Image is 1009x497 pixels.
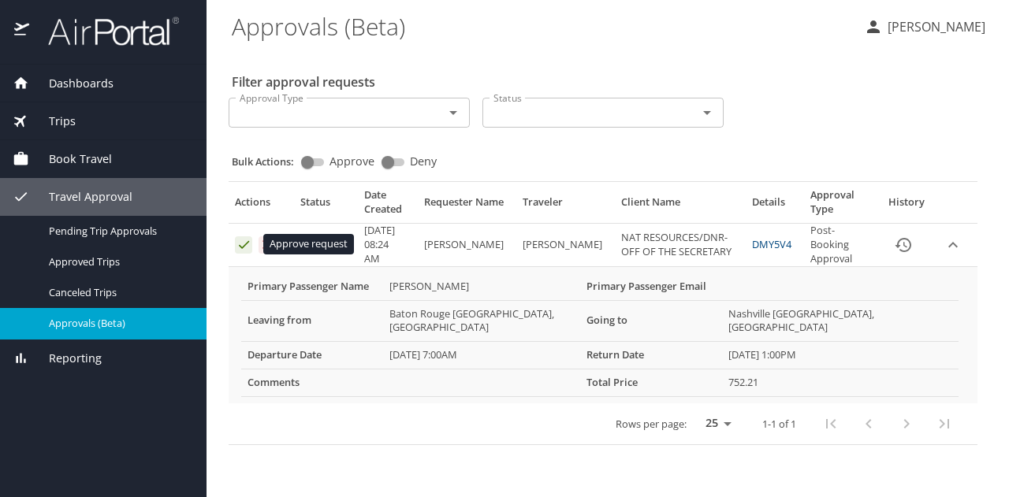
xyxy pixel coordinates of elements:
th: Total Price [580,369,722,397]
span: Reporting [29,350,102,367]
button: Open [442,102,464,124]
td: [PERSON_NAME] [418,223,516,266]
th: History [878,188,935,223]
th: Client Name [615,188,746,223]
a: DMY5V4 [752,237,791,251]
p: [PERSON_NAME] [883,17,985,36]
td: Pending [294,223,358,266]
button: [PERSON_NAME] [858,13,992,41]
td: 752.21 [722,369,959,397]
th: Date Created [358,188,418,223]
th: Approval Type [804,188,878,223]
td: [DATE] 7:00AM [383,342,580,369]
td: [DATE] 08:24 AM [358,223,418,266]
span: Approved Trips [49,254,188,269]
p: Bulk Actions: [232,154,307,169]
th: Primary Passenger Name [241,273,383,300]
table: More info for approvals [241,273,959,398]
th: Status [294,188,358,223]
th: Details [746,188,804,223]
button: Deny request [259,236,276,254]
table: Approval table [229,188,977,445]
th: Leaving from [241,300,383,342]
span: Pending Trip Approvals [49,224,188,239]
th: Departure Date [241,342,383,369]
img: airportal-logo.png [31,16,179,46]
span: Approve [330,156,374,167]
span: Dashboards [29,75,114,92]
span: Travel Approval [29,188,132,206]
th: Traveler [516,188,615,223]
button: History [884,226,922,264]
h1: Approvals (Beta) [232,2,851,50]
p: 1-1 of 1 [762,419,796,429]
td: Post-Booking Approval [804,223,878,266]
h2: Filter approval requests [232,69,375,95]
span: Deny [410,156,437,167]
th: Going to [580,300,722,342]
td: NAT RESOURCES/DNR-OFF OF THE SECRETARY [615,223,746,266]
th: Return Date [580,342,722,369]
td: Nashville [GEOGRAPHIC_DATA], [GEOGRAPHIC_DATA] [722,300,959,342]
th: Comments [241,369,383,397]
td: Baton Rouge [GEOGRAPHIC_DATA], [GEOGRAPHIC_DATA] [383,300,580,342]
button: Open [696,102,718,124]
p: Rows per page: [616,419,687,429]
button: expand row [941,233,965,257]
img: icon-airportal.png [14,16,31,46]
select: rows per page [693,412,737,436]
span: Approvals (Beta) [49,316,188,331]
td: [PERSON_NAME] [383,273,580,300]
th: Requester Name [418,188,516,223]
td: [PERSON_NAME] [516,223,615,266]
th: Actions [229,188,294,223]
span: Canceled Trips [49,285,188,300]
span: Book Travel [29,150,112,168]
td: [DATE] 1:00PM [722,342,959,369]
th: Primary Passenger Email [580,273,722,300]
span: Trips [29,113,76,130]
